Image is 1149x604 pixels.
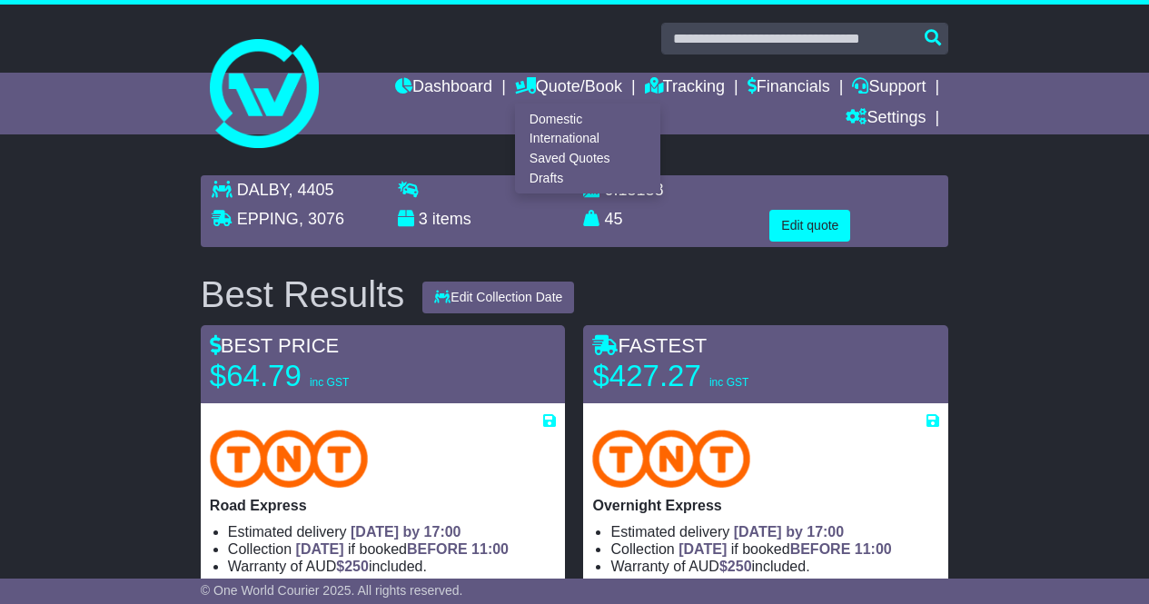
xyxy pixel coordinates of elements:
[592,358,819,394] p: $427.27
[201,583,463,598] span: © One World Courier 2025. All rights reserved.
[790,541,851,557] span: BEFORE
[855,541,892,557] span: 11:00
[289,181,334,199] span: , 4405
[516,168,659,188] a: Drafts
[748,73,830,104] a: Financials
[351,524,461,540] span: [DATE] by 17:00
[471,541,509,557] span: 11:00
[432,210,471,228] span: items
[728,559,752,574] span: 250
[592,334,707,357] span: FASTEST
[610,558,939,575] li: Warranty of AUD included.
[422,282,574,313] button: Edit Collection Date
[515,104,660,193] div: Quote/Book
[846,104,926,134] a: Settings
[395,73,492,104] a: Dashboard
[344,559,369,574] span: 250
[310,376,349,389] span: inc GST
[210,497,557,514] p: Road Express
[719,559,752,574] span: $
[210,334,339,357] span: BEST PRICE
[296,541,509,557] span: if booked
[610,540,939,558] li: Collection
[734,524,845,540] span: [DATE] by 17:00
[516,109,659,129] a: Domestic
[407,541,468,557] span: BEFORE
[679,541,891,557] span: if booked
[419,210,428,228] span: 3
[516,129,659,149] a: International
[210,358,437,394] p: $64.79
[769,210,850,242] button: Edit quote
[299,210,344,228] span: , 3076
[605,210,623,228] span: 45
[645,73,725,104] a: Tracking
[336,559,369,574] span: $
[592,497,939,514] p: Overnight Express
[296,541,344,557] span: [DATE]
[237,181,289,199] span: DALBY
[228,558,557,575] li: Warranty of AUD included.
[679,541,727,557] span: [DATE]
[610,523,939,540] li: Estimated delivery
[516,149,659,169] a: Saved Quotes
[852,73,926,104] a: Support
[228,523,557,540] li: Estimated delivery
[592,430,750,488] img: TNT Domestic: Overnight Express
[237,210,299,228] span: EPPING
[210,430,368,488] img: TNT Domestic: Road Express
[515,73,622,104] a: Quote/Book
[228,540,557,558] li: Collection
[192,274,414,314] div: Best Results
[709,376,748,389] span: inc GST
